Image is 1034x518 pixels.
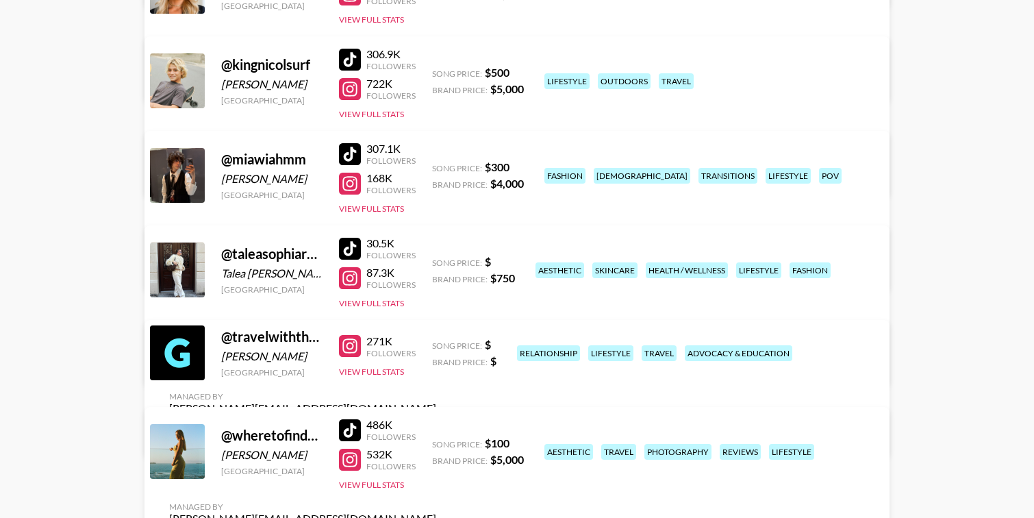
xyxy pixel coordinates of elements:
div: Followers [366,250,416,260]
strong: $ 100 [485,436,509,449]
div: @ taleasophiarogel [221,245,323,262]
div: [GEOGRAPHIC_DATA] [221,367,323,378]
span: Song Price: [432,163,482,173]
div: travel [601,444,636,460]
div: health / wellness [646,262,728,278]
div: aesthetic [535,262,584,278]
span: Brand Price: [432,274,488,284]
button: View Full Stats [339,480,404,490]
div: pov [819,168,842,184]
div: [GEOGRAPHIC_DATA] [221,1,323,11]
strong: $ 5,000 [490,453,524,466]
span: Brand Price: [432,180,488,190]
strong: $ [485,338,491,351]
div: 722K [366,77,416,90]
div: reviews [720,444,761,460]
div: outdoors [598,73,651,89]
div: [GEOGRAPHIC_DATA] [221,95,323,106]
div: [GEOGRAPHIC_DATA] [221,466,323,476]
div: lifestyle [766,168,811,184]
div: travel [659,73,694,89]
div: @ wheretofindme [221,427,323,444]
span: Song Price: [432,341,482,351]
div: skincare [592,262,638,278]
div: relationship [517,345,580,361]
strong: $ [490,354,496,367]
div: advocacy & education [685,345,792,361]
div: 486K [366,418,416,432]
div: @ travelwiththecrows [221,328,323,345]
button: View Full Stats [339,203,404,214]
strong: $ 5,000 [490,82,524,95]
span: Brand Price: [432,456,488,466]
div: travel [642,345,677,361]
div: [PERSON_NAME][EMAIL_ADDRESS][DOMAIN_NAME] [169,402,436,415]
div: lifestyle [544,73,590,89]
strong: $ 4,000 [490,177,524,190]
div: 532K [366,447,416,461]
button: View Full Stats [339,14,404,25]
div: Followers [366,185,416,195]
div: [PERSON_NAME] [221,77,323,91]
div: Talea [PERSON_NAME] [221,267,323,280]
div: aesthetic [544,444,593,460]
div: Managed By [169,391,436,402]
div: lifestyle [736,262,781,278]
div: [DEMOGRAPHIC_DATA] [594,168,690,184]
button: View Full Stats [339,109,404,119]
div: Followers [366,61,416,71]
div: lifestyle [769,444,814,460]
span: Song Price: [432,439,482,449]
div: @ kingnicolsurf [221,56,323,73]
div: 87.3K [366,266,416,280]
strong: $ 500 [485,66,509,79]
strong: $ 300 [485,160,509,173]
div: lifestyle [588,345,633,361]
span: Song Price: [432,69,482,79]
strong: $ [485,255,491,268]
div: Followers [366,432,416,442]
div: fashion [790,262,831,278]
div: [GEOGRAPHIC_DATA] [221,190,323,200]
strong: $ 750 [490,271,515,284]
span: Brand Price: [432,85,488,95]
div: [PERSON_NAME] [221,349,323,363]
div: @ miawiahmm [221,151,323,168]
span: Brand Price: [432,357,488,367]
button: View Full Stats [339,298,404,308]
div: Followers [366,156,416,166]
div: [PERSON_NAME] [221,448,323,462]
button: View Full Stats [339,367,404,377]
div: photography [644,444,711,460]
div: 30.5K [366,236,416,250]
div: Followers [366,280,416,290]
div: Managed By [169,502,436,512]
div: fashion [544,168,585,184]
span: Song Price: [432,258,482,268]
div: [PERSON_NAME] [221,172,323,186]
div: [GEOGRAPHIC_DATA] [221,284,323,295]
div: 271K [366,334,416,348]
div: Followers [366,461,416,471]
div: Followers [366,348,416,358]
div: transitions [698,168,757,184]
div: 307.1K [366,142,416,156]
div: 168K [366,171,416,185]
div: 306.9K [366,47,416,61]
div: Followers [366,90,416,101]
